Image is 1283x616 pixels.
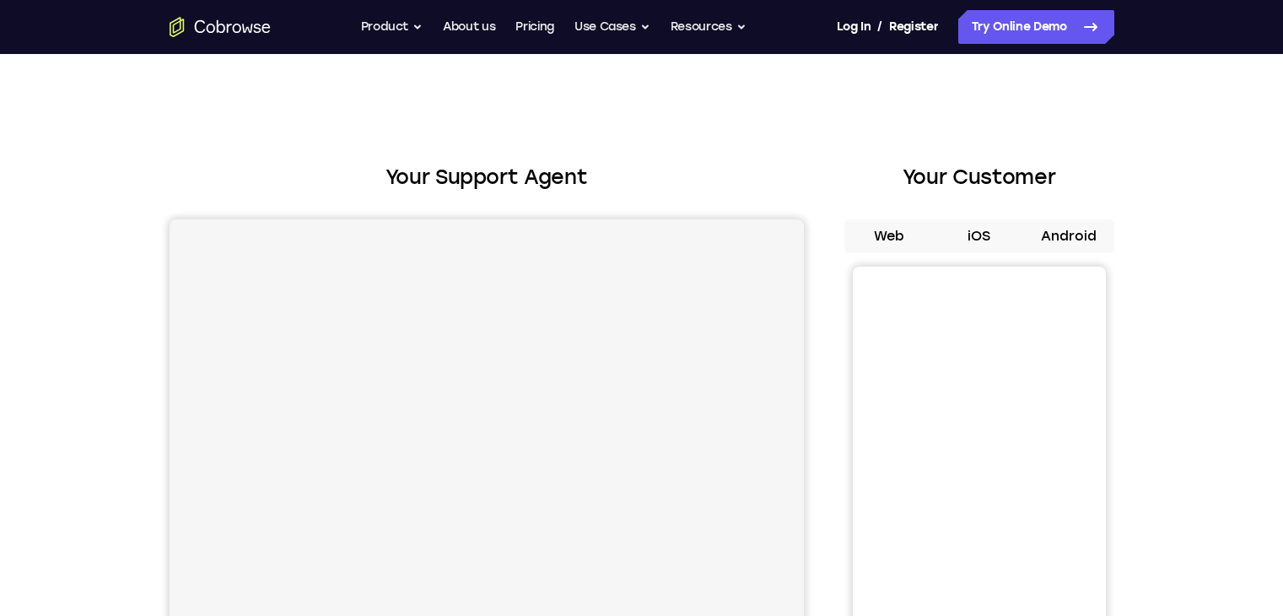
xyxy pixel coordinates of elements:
a: Log In [837,10,871,44]
a: Pricing [515,10,554,44]
button: Android [1024,219,1114,253]
a: Try Online Demo [958,10,1114,44]
span: / [877,17,882,37]
button: iOS [934,219,1024,253]
a: Register [889,10,938,44]
h2: Your Customer [844,162,1114,192]
a: Go to the home page [170,17,271,37]
button: Use Cases [574,10,650,44]
button: Product [361,10,423,44]
h2: Your Support Agent [170,162,804,192]
button: Web [844,219,935,253]
a: About us [443,10,495,44]
button: Resources [671,10,747,44]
